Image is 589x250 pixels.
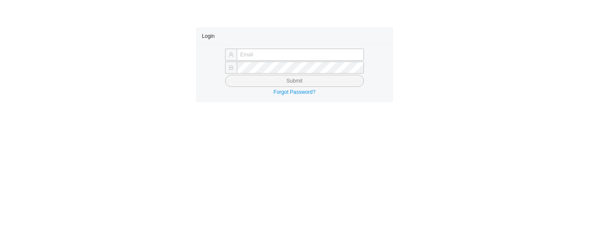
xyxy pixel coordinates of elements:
div: Login [202,28,387,44]
button: Submit [225,75,364,87]
input: Email [237,49,364,61]
a: Forgot Password? [273,89,315,95]
span: lock [229,65,234,70]
span: user [229,52,234,57]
